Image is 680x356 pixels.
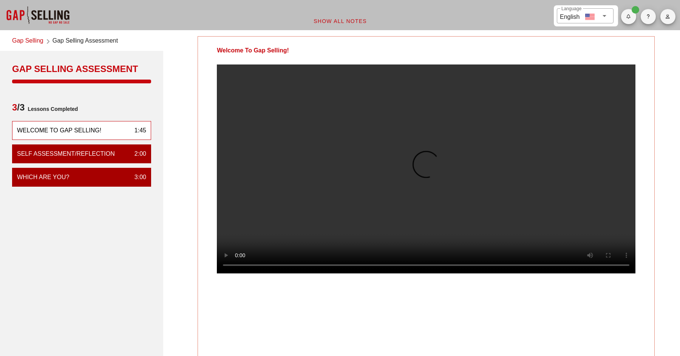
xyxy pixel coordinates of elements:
[632,6,639,14] span: Badge
[53,36,118,46] span: Gap Selling Assessment
[17,149,115,158] div: Self Assessment/Reflection
[17,126,101,135] div: Welcome To Gap Selling!
[128,149,146,158] div: 2:00
[557,8,614,23] div: LanguageEnglish
[128,173,146,182] div: 3:00
[560,11,580,21] div: English
[12,36,43,46] a: Gap Selling
[12,101,25,117] span: /3
[25,101,78,117] span: Lessons Completed
[128,126,146,135] div: 1:45
[17,173,69,182] div: WHICH ARE YOU?
[561,6,581,12] label: Language
[313,18,367,24] span: Show All Notes
[12,102,17,112] span: 3
[12,63,151,75] div: Gap Selling Assessment
[307,14,373,28] button: Show All Notes
[198,37,308,64] div: Welcome To Gap Selling!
